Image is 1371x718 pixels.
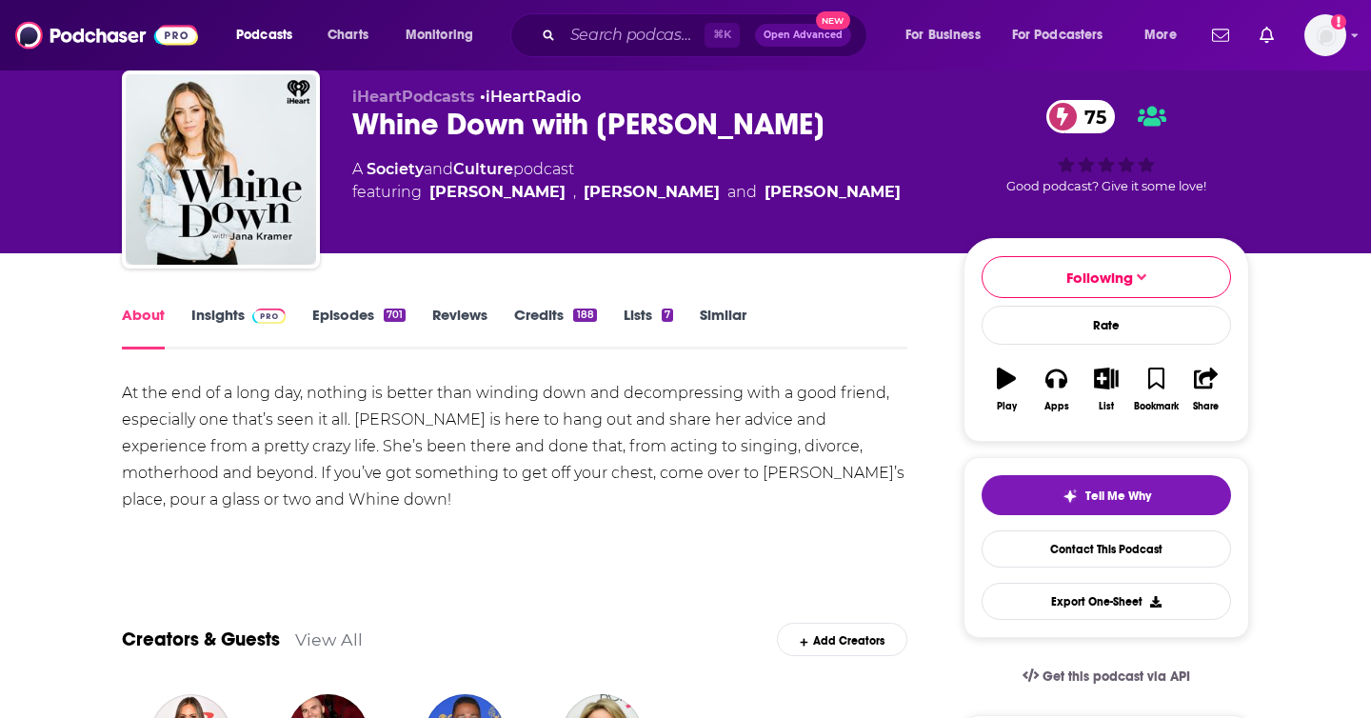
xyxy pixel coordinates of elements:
span: ⌘ K [705,23,740,48]
img: User Profile [1304,14,1346,56]
div: 701 [384,309,406,322]
a: Show notifications dropdown [1204,19,1237,51]
span: 75 [1065,100,1116,133]
div: At the end of a long day, nothing is better than winding down and decompressing with a good frien... [122,380,907,513]
a: Creators & Guests [122,628,280,651]
a: InsightsPodchaser Pro [191,306,286,349]
div: List [1099,401,1114,412]
a: Similar [700,306,746,349]
button: open menu [392,20,498,50]
div: Search podcasts, credits, & more... [528,13,885,57]
div: Bookmark [1134,401,1179,412]
span: Following [1066,269,1133,287]
div: Apps [1044,401,1069,412]
span: Get this podcast via API [1043,668,1190,685]
span: and [424,160,453,178]
a: Contact This Podcast [982,530,1231,568]
div: A podcast [352,158,901,204]
img: tell me why sparkle [1063,489,1078,504]
input: Search podcasts, credits, & more... [563,20,705,50]
button: open menu [1131,20,1201,50]
div: Play [997,401,1017,412]
span: Monitoring [406,22,473,49]
span: and [727,181,757,204]
svg: Add a profile image [1331,14,1346,30]
span: New [816,11,850,30]
img: Whine Down with Jana Kramer [126,74,316,265]
a: Get this podcast via API [1007,653,1205,700]
button: Share [1182,355,1231,424]
span: Good podcast? Give it some love! [1006,179,1206,193]
a: About [122,306,165,349]
button: Bookmark [1131,355,1181,424]
button: open menu [892,20,1004,50]
span: More [1144,22,1177,49]
div: Share [1193,401,1219,412]
img: Podchaser Pro [252,309,286,324]
div: Rate [982,306,1231,345]
span: Logged in as heidiv [1304,14,1346,56]
a: Culture [453,160,513,178]
a: Jana Kramer [429,181,566,204]
span: Tell Me Why [1085,489,1151,504]
button: open menu [223,20,317,50]
div: 75Good podcast? Give it some love! [964,88,1249,206]
span: , [573,181,576,204]
span: Charts [328,22,368,49]
button: Open AdvancedNew [755,24,851,47]
a: View All [295,629,363,649]
img: Podchaser - Follow, Share and Rate Podcasts [15,17,198,53]
button: List [1082,355,1131,424]
div: 7 [662,309,673,322]
span: • [480,88,581,106]
a: Mike Caussin [584,181,720,204]
button: Show profile menu [1304,14,1346,56]
span: Podcasts [236,22,292,49]
span: iHeartPodcasts [352,88,475,106]
a: 75 [1046,100,1116,133]
button: Following [982,256,1231,298]
div: Add Creators [777,623,907,656]
button: tell me why sparkleTell Me Why [982,475,1231,515]
span: For Podcasters [1012,22,1103,49]
a: Show notifications dropdown [1252,19,1282,51]
div: 188 [573,309,596,322]
a: Society [367,160,424,178]
a: Lists7 [624,306,673,349]
span: Open Advanced [764,30,843,40]
button: open menu [1000,20,1131,50]
a: Charts [315,20,380,50]
button: Export One-Sheet [982,583,1231,620]
a: Episodes701 [312,306,406,349]
span: For Business [905,22,981,49]
button: Apps [1031,355,1081,424]
a: T. J. Holmes [765,181,901,204]
a: Reviews [432,306,487,349]
a: iHeartRadio [486,88,581,106]
button: Play [982,355,1031,424]
a: Credits188 [514,306,596,349]
span: featuring [352,181,901,204]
